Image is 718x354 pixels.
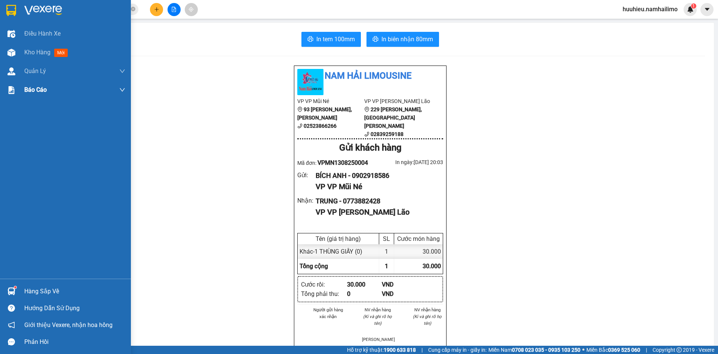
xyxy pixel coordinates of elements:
div: 30.000 [394,244,443,259]
span: | [646,346,647,354]
button: file-add [168,3,181,16]
span: phone [364,131,369,137]
li: [PERSON_NAME] [362,336,394,343]
span: | [421,346,423,354]
img: icon-new-feature [687,6,694,13]
span: message [8,338,15,345]
div: 30.000 [347,280,382,289]
span: down [119,87,125,93]
span: file-add [171,7,177,12]
div: SL [381,235,392,242]
span: Điều hành xe [24,29,61,38]
b: 02839259188 [371,131,404,137]
strong: 1900 633 818 [384,347,416,353]
div: Phản hồi [24,336,125,348]
strong: 0708 023 035 - 0935 103 250 [512,347,580,353]
span: Kho hàng [24,49,50,56]
div: BÍCH ANH - 0902918586 [316,170,437,181]
span: copyright [676,347,682,353]
span: down [119,68,125,74]
img: logo.jpg [4,4,30,30]
button: printerIn biên nhận 80mm [366,32,439,47]
button: plus [150,3,163,16]
span: phone [297,123,303,128]
span: 1 [385,263,388,270]
span: aim [188,7,194,12]
li: VP VP Mũi Né [4,40,52,49]
div: Tổng phải thu : [301,289,347,299]
b: 93 [PERSON_NAME], [PERSON_NAME] [297,106,352,121]
button: caret-down [700,3,714,16]
span: printer [372,36,378,43]
img: warehouse-icon [7,287,15,295]
div: Hướng dẫn sử dụng [24,303,125,314]
span: Tổng cộng [300,263,328,270]
img: warehouse-icon [7,67,15,75]
div: VND [382,289,417,299]
i: (Kí và ghi rõ họ tên) [363,314,392,326]
li: VP VP [PERSON_NAME] Lão [364,97,431,105]
div: 0 [347,289,382,299]
li: Nam Hải Limousine [4,4,108,32]
span: 30.000 [423,263,441,270]
span: VPMN1308250004 [317,159,368,166]
div: Cước món hàng [396,235,441,242]
img: warehouse-icon [7,30,15,38]
b: 02523866266 [304,123,337,129]
span: In tem 100mm [316,34,355,44]
div: TRUNG - 0773882428 [316,196,437,206]
span: Cung cấp máy in - giấy in: [428,346,487,354]
div: VP VP Mũi Né [316,181,437,193]
span: huuhieu.namhailimo [617,4,684,14]
span: caret-down [704,6,711,13]
span: close-circle [131,6,135,13]
span: Quản Lý [24,66,46,76]
li: NV nhận hàng [362,306,394,313]
button: printerIn tem 100mm [301,32,361,47]
li: VP VP [PERSON_NAME] Lão [52,40,99,65]
img: solution-icon [7,86,15,94]
div: Gửi : [297,170,316,180]
span: environment [297,107,303,112]
span: notification [8,321,15,329]
span: printer [307,36,313,43]
div: Tên (giá trị hàng) [300,235,377,242]
span: plus [154,7,159,12]
div: Nhận : [297,196,316,205]
div: 1 [379,244,394,259]
div: Cước rồi : [301,280,347,289]
span: Giới thiệu Vexere, nhận hoa hồng [24,320,113,330]
div: VND [382,280,417,289]
span: mới [54,49,68,57]
span: question-circle [8,305,15,312]
span: 1 [692,3,695,9]
span: Khác - 1 THÙNG GIẤY (0) [300,248,362,255]
div: VP VP [PERSON_NAME] Lão [316,206,437,218]
strong: 0369 525 060 [608,347,640,353]
sup: 1 [14,286,16,288]
li: Nam Hải Limousine [297,69,443,83]
span: ⚪️ [582,348,584,351]
span: Miền Nam [488,346,580,354]
img: logo-vxr [6,5,16,16]
li: Người gửi hàng xác nhận [312,306,344,320]
button: aim [185,3,198,16]
span: close-circle [131,7,135,11]
span: environment [4,50,9,55]
span: Báo cáo [24,85,47,94]
span: In biên nhận 80mm [381,34,433,44]
div: Gửi khách hàng [297,141,443,155]
li: VP VP Mũi Né [297,97,364,105]
sup: 1 [691,3,696,9]
div: Hàng sắp về [24,286,125,297]
b: 229 [PERSON_NAME], [GEOGRAPHIC_DATA][PERSON_NAME] [364,106,422,129]
li: NV nhận hàng [411,306,443,313]
i: (Kí và ghi rõ họ tên) [413,314,442,326]
span: Hỗ trợ kỹ thuật: [347,346,416,354]
span: Miền Bắc [586,346,640,354]
span: environment [364,107,369,112]
img: warehouse-icon [7,49,15,57]
img: logo.jpg [297,69,323,95]
div: In ngày: [DATE] 20:03 [370,158,443,166]
div: Mã đơn: [297,158,370,167]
